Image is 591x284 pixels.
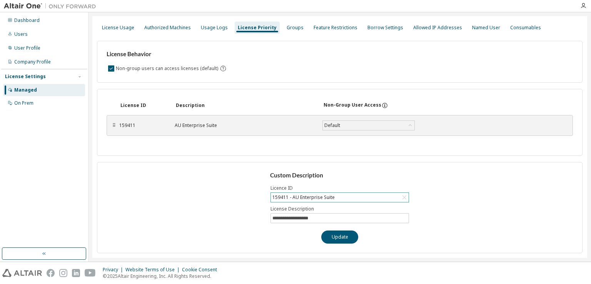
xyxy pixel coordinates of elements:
label: Licence ID [270,185,409,191]
div: ⠿ [112,122,116,129]
div: Company Profile [14,59,51,65]
button: Update [321,231,358,244]
div: Allowed IP Addresses [413,25,462,31]
div: Authorized Machines [144,25,191,31]
div: On Prem [14,100,33,106]
div: 159411 - AU Enterprise Suite [271,193,336,202]
img: instagram.svg [59,269,67,277]
div: 159411 [119,122,165,129]
div: Groups [287,25,304,31]
label: Non-group users can access licenses (default) [116,64,220,73]
div: Dashboard [14,17,40,23]
div: Non-Group User Access [324,102,381,109]
div: AU Enterprise Suite [175,122,313,129]
div: Cookie Consent [182,267,222,273]
img: altair_logo.svg [2,269,42,277]
h3: Custom Description [270,172,410,179]
div: License ID [120,102,167,109]
h3: License Behavior [107,50,225,58]
div: Named User [472,25,500,31]
div: License Usage [102,25,134,31]
div: License Priority [238,25,277,31]
img: facebook.svg [47,269,55,277]
div: License Settings [5,74,46,80]
div: Managed [14,87,37,93]
div: Default [323,121,414,130]
svg: By default any user not assigned to any group can access any license. Turn this setting off to di... [220,65,227,72]
div: 159411 - AU Enterprise Suite [271,193,409,202]
div: Borrow Settings [367,25,403,31]
div: Feature Restrictions [314,25,357,31]
div: User Profile [14,45,40,51]
p: © 2025 Altair Engineering, Inc. All Rights Reserved. [103,273,222,279]
div: Usage Logs [201,25,228,31]
img: linkedin.svg [72,269,80,277]
img: Altair One [4,2,100,10]
div: Privacy [103,267,125,273]
div: Description [176,102,314,109]
div: Consumables [510,25,541,31]
div: Website Terms of Use [125,267,182,273]
div: Users [14,31,28,37]
img: youtube.svg [85,269,96,277]
div: Default [323,121,341,130]
label: License Description [270,206,409,212]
